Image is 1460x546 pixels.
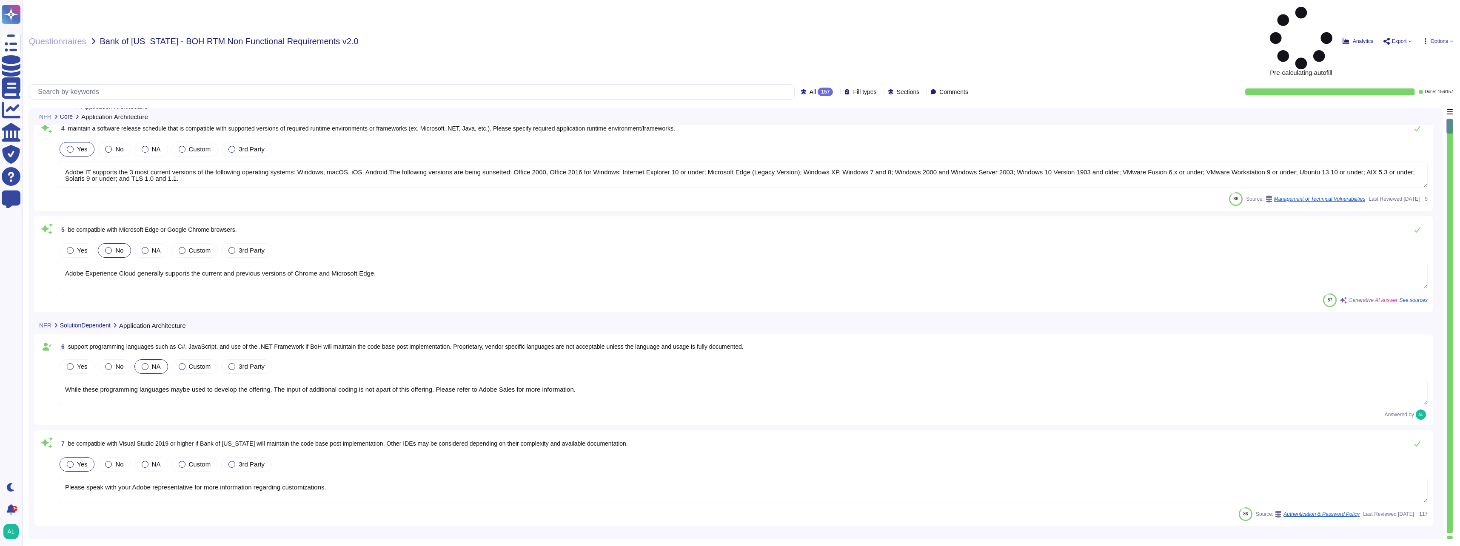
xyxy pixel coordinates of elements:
[39,103,51,109] span: NFR
[189,461,211,468] span: Custom
[39,114,51,119] span: NFR
[68,343,744,350] span: support programming languages such as C#, JavaScript, and use of the .NET Framework if BoH will m...
[60,114,73,119] span: Core
[189,247,211,254] span: Custom
[897,89,920,95] span: Sections
[239,145,265,153] span: 3rd Party
[77,145,87,153] span: Yes
[1343,38,1373,45] button: Analytics
[1283,512,1360,517] span: Authentication & Password Policy
[77,363,87,370] span: Yes
[239,247,265,254] span: 3rd Party
[1363,512,1414,517] span: Last Reviewed [DATE]
[818,88,833,96] div: 157
[58,227,65,233] span: 5
[100,37,359,45] span: Bank of [US_STATE] - BOH RTM Non Functional Requirements v2.0
[1234,196,1238,201] span: 86
[68,226,237,233] span: be compatible with Microsoft Edge or Google Chrome browsers.
[189,145,211,153] span: Custom
[239,363,265,370] span: 3rd Party
[1246,196,1365,202] span: Source:
[1399,298,1428,303] span: See sources
[12,506,17,511] div: 9+
[115,247,123,254] span: No
[189,363,211,370] span: Custom
[81,114,148,120] span: Application Architecture
[1416,409,1426,420] img: user
[152,247,161,254] span: NA
[152,363,161,370] span: NA
[58,263,1428,289] textarea: Adobe Experience Cloud generally supports the current and previous versions of Chrome and Microso...
[58,379,1428,405] textarea: While these programming languages maybe used to develop the offering. The input of additional cod...
[1417,512,1428,517] span: 117
[58,125,65,131] span: 4
[77,247,87,254] span: Yes
[39,322,51,328] span: NFR
[119,322,186,329] span: Application Architecture
[1431,39,1448,44] span: Options
[1423,196,1428,202] span: 9
[81,103,148,110] span: Application Architecture
[1349,298,1397,303] span: Generative AI answer
[152,145,161,153] span: NA
[34,85,794,100] input: Search by keywords
[1425,90,1436,94] span: Done:
[810,89,816,95] span: All
[115,145,123,153] span: No
[58,477,1428,503] textarea: Please speak with your Adobe representative for more information regarding customizations.
[939,89,968,95] span: Comments
[58,344,65,350] span: 6
[1392,39,1407,44] span: Export
[115,363,123,370] span: No
[68,440,628,447] span: be compatible with Visual Studio 2019 or higher if Bank of [US_STATE] will maintain the code base...
[239,461,265,468] span: 3rd Party
[60,322,111,328] span: SolutionDependent
[58,441,65,446] span: 7
[1353,39,1373,44] span: Analytics
[3,524,19,539] img: user
[1438,90,1453,94] span: 156 / 157
[1243,512,1248,516] span: 86
[152,461,161,468] span: NA
[1385,412,1414,417] span: Answered by
[1328,298,1332,302] span: 87
[1256,511,1360,518] span: Source:
[115,461,123,468] span: No
[68,125,675,132] span: maintain a software release schedule that is compatible with supported versions of required runti...
[29,37,86,45] span: Questionnaires
[2,522,25,541] button: user
[1274,196,1366,202] span: Management of Technical Vulnerabilities
[77,461,87,468] span: Yes
[1270,7,1332,76] span: Pre-calculating autofill
[853,89,876,95] span: Fill types
[58,162,1428,188] textarea: Adobe IT supports the 3 most current versions of the following operating systems: Windows, macOS,...
[1369,196,1420,202] span: Last Reviewed [DATE]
